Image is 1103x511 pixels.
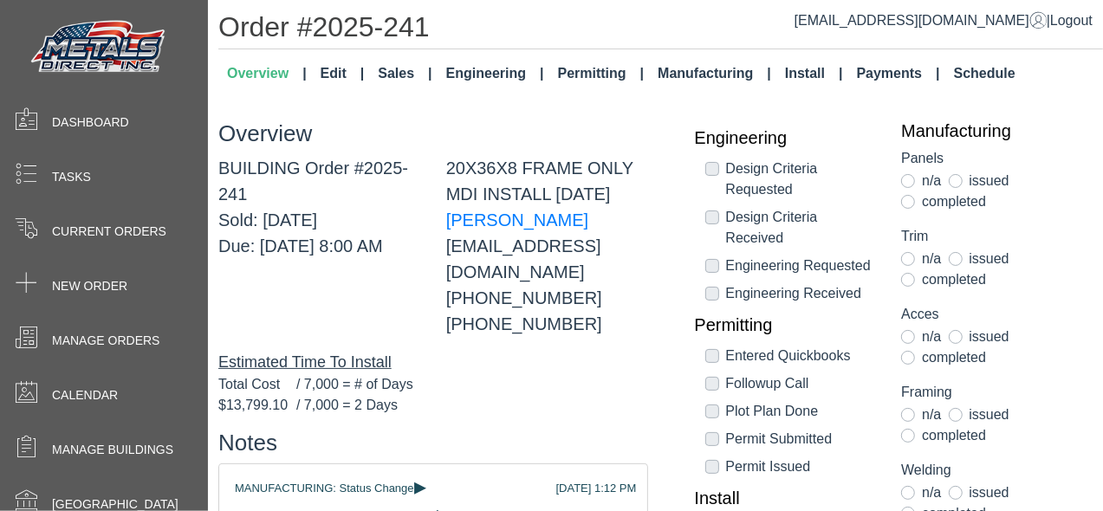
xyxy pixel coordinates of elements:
span: Manage Orders [52,332,159,350]
a: Payments [850,56,947,91]
a: Manufacturing [651,56,778,91]
div: Estimated Time To Install [218,351,648,374]
span: $13,799.10 [218,395,296,416]
div: BUILDING Order #2025-241 Sold: [DATE] Due: [DATE] 8:00 AM [205,155,433,337]
span: Current Orders [52,223,166,241]
div: | [795,10,1093,31]
div: [DATE] 1:12 PM [556,480,637,497]
h3: Notes [218,430,648,456]
a: Engineering [439,56,551,91]
span: Manage Buildings [52,441,173,459]
div: MANUFACTURING: Status Change [235,480,632,497]
span: Dashboard [52,113,129,132]
div: / 7,000 = 2 Days [218,395,648,416]
a: Schedule [947,56,1022,91]
a: Permitting [695,314,876,335]
a: Edit [314,56,372,91]
span: Logout [1050,13,1093,28]
span: Calendar [52,386,118,404]
a: Manufacturing [901,120,1082,141]
a: Engineering [695,127,876,148]
span: ▸ [414,481,426,492]
h3: Overview [218,120,648,147]
a: Sales [371,56,438,91]
a: Overview [220,56,314,91]
a: [PERSON_NAME] [446,210,588,230]
a: Install [695,488,876,508]
a: Permitting [551,56,652,91]
span: New Order [52,277,127,295]
a: [EMAIL_ADDRESS][DOMAIN_NAME] [795,13,1047,28]
h1: Order #2025-241 [218,10,1103,49]
a: Install [778,56,850,91]
img: Metals Direct Inc Logo [26,16,173,80]
span: Total Cost [218,374,296,395]
div: 20X36X8 FRAME ONLY MDI INSTALL [DATE] [EMAIL_ADDRESS][DOMAIN_NAME] [PHONE_NUMBER] [PHONE_NUMBER] [433,155,661,337]
div: / 7,000 = # of Days [218,374,648,395]
span: Tasks [52,168,91,186]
